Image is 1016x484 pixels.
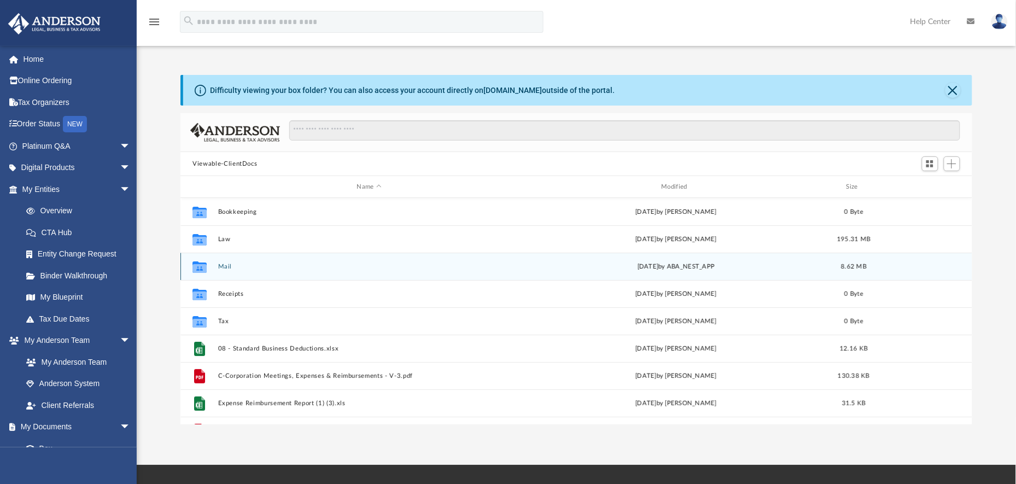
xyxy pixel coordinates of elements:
div: [DATE] by [PERSON_NAME] [525,235,827,244]
a: My Documentsarrow_drop_down [8,416,142,438]
i: menu [148,15,161,28]
button: C-Corporation Meetings, Expenses & Reimbursements - V-3.pdf [218,372,521,380]
button: Switch to Grid View [922,156,938,172]
span: 0 Byte [845,318,864,324]
div: [DATE] by [PERSON_NAME] [525,371,827,381]
button: Bookkeeping [218,208,521,215]
a: Digital Productsarrow_drop_down [8,157,147,179]
i: search [183,15,195,27]
a: My Anderson Teamarrow_drop_down [8,330,142,352]
div: [DATE] by [PERSON_NAME] [525,399,827,409]
span: arrow_drop_down [120,178,142,201]
div: [DATE] by [PERSON_NAME] [525,289,827,299]
span: 0 Byte [845,209,864,215]
button: Expense Reimbursement Report (1) (3).xls [218,400,521,407]
a: menu [148,21,161,28]
span: 31.5 KB [842,400,866,406]
button: Tax [218,318,521,325]
div: [DATE] by [PERSON_NAME] [525,344,827,354]
div: NEW [63,116,87,132]
span: 12.16 KB [840,346,868,352]
a: Platinum Q&Aarrow_drop_down [8,135,147,157]
img: User Pic [991,14,1008,30]
div: [DATE] by [PERSON_NAME] [525,317,827,326]
div: Modified [525,182,827,192]
a: My Anderson Team [15,351,136,373]
span: arrow_drop_down [120,135,142,158]
div: Name [218,182,520,192]
a: Tax Organizers [8,91,147,113]
button: Law [218,236,521,243]
a: Anderson System [15,373,142,395]
button: Close [945,83,961,98]
div: id [185,182,213,192]
a: My Entitiesarrow_drop_down [8,178,147,200]
a: Tax Due Dates [15,308,147,330]
button: Receipts [218,290,521,298]
button: 08 - Standard Business Deductions.xlsx [218,345,521,352]
div: grid [180,198,972,424]
a: [DOMAIN_NAME] [483,86,542,95]
span: arrow_drop_down [120,416,142,439]
a: Client Referrals [15,394,142,416]
a: My Blueprint [15,287,142,308]
a: Order StatusNEW [8,113,147,136]
a: Home [8,48,147,70]
div: [DATE] by ABA_NEST_APP [525,262,827,272]
span: arrow_drop_down [120,330,142,352]
input: Search files and folders [289,120,960,141]
a: Binder Walkthrough [15,265,147,287]
button: Add [944,156,960,172]
span: 8.62 MB [841,264,867,270]
a: Entity Change Request [15,243,147,265]
div: [DATE] by [PERSON_NAME] [525,207,827,217]
div: id [881,182,957,192]
div: Difficulty viewing your box folder? You can also access your account directly on outside of the p... [210,85,615,96]
a: Box [15,438,136,459]
span: 195.31 MB [837,236,871,242]
button: Mail [218,263,521,270]
a: Overview [15,200,147,222]
button: Viewable-ClientDocs [192,159,257,169]
a: Online Ordering [8,70,147,92]
img: Anderson Advisors Platinum Portal [5,13,104,34]
a: CTA Hub [15,221,147,243]
span: arrow_drop_down [120,157,142,179]
span: 0 Byte [845,291,864,297]
div: Size [832,182,876,192]
span: 130.38 KB [838,373,870,379]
